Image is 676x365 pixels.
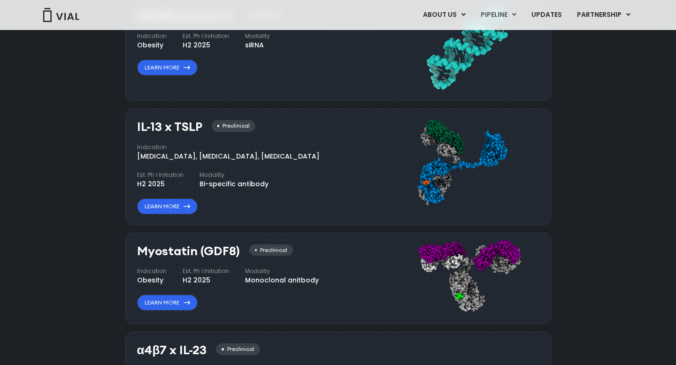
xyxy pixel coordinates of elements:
[42,8,80,22] img: Vial Logo
[200,179,269,189] div: Bi-specific antibody
[137,198,198,214] a: Learn More
[137,179,184,189] div: H2 2025
[212,120,255,132] div: Preclinical
[183,267,229,275] h4: Est. Ph I Initiation
[183,275,229,285] div: H2 2025
[137,171,184,179] h4: Est. Ph I Initiation
[137,267,167,275] h4: Indication
[524,7,569,23] a: UPDATES
[473,7,523,23] a: PIPELINEMenu Toggle
[137,275,167,285] div: Obesity
[137,32,167,40] h4: Indication
[183,40,229,50] div: H2 2025
[137,295,198,311] a: Learn More
[183,32,229,40] h4: Est. Ph I Initiation
[245,275,319,285] div: Monoclonal anitbody
[137,120,202,134] h3: IL-13 x TSLP
[216,343,260,355] div: Preclinical
[137,152,320,161] div: [MEDICAL_DATA], [MEDICAL_DATA], [MEDICAL_DATA]
[137,143,320,152] h4: Indication
[137,60,198,76] a: Learn More
[137,244,240,258] h3: Myostatin (GDF8)
[245,267,319,275] h4: Modality
[415,7,473,23] a: ABOUT USMenu Toggle
[249,244,293,256] div: Preclinical
[245,32,270,40] h4: Modality
[245,40,270,50] div: siRNA
[200,171,269,179] h4: Modality
[137,40,167,50] div: Obesity
[137,343,207,357] h3: α4β7 x IL-23
[569,7,638,23] a: PARTNERSHIPMenu Toggle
